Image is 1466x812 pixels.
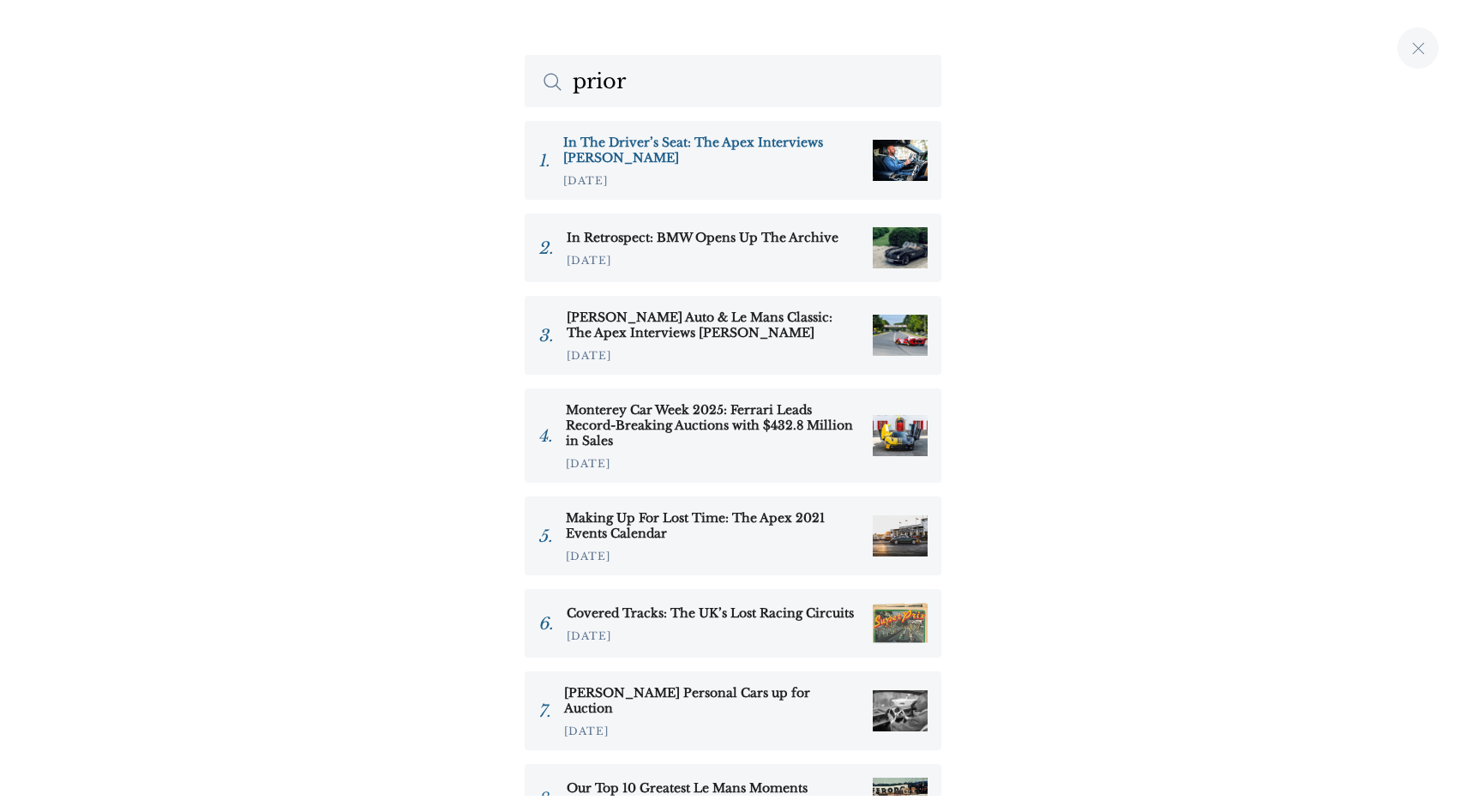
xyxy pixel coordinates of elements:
[567,629,611,642] time: [DATE]
[563,135,859,165] h3: In The Driver’s Seat: The Apex Interviews [PERSON_NAME]
[525,55,941,107] input: Search The Apex by Custodian
[525,388,941,483] a: Monterey Car Week 2025: Ferrari Leads Record-Breaking Auctions with $432.8 Million in Sales [DATE]
[564,685,859,716] h3: [PERSON_NAME] Personal Cars up for Auction
[567,254,611,267] time: [DATE]
[566,457,610,470] time: [DATE]
[564,725,609,737] time: [DATE]
[566,402,859,448] h3: Monterey Car Week 2025: Ferrari Leads Record-Breaking Auctions with $432.8 Million in Sales
[525,496,941,575] a: Making Up For Lost Time: The Apex 2021 Events Calendar [DATE]
[525,214,941,282] a: In Retrospect: BMW Opens Up The Archive [DATE]
[567,605,859,621] h3: Covered Tracks: The UK’s Lost Racing Circuits
[525,671,941,750] a: [PERSON_NAME] Personal Cars up for Auction [DATE]
[563,174,608,187] time: [DATE]
[525,296,941,375] a: [PERSON_NAME] Auto & Le Mans Classic: The Apex Interviews [PERSON_NAME] [DATE]
[567,310,859,340] h3: [PERSON_NAME] Auto & Le Mans Classic: The Apex Interviews [PERSON_NAME]
[525,589,941,658] a: Covered Tracks: The UK’s Lost Racing Circuits [DATE]
[567,349,611,362] time: [DATE]
[567,230,859,245] h3: In Retrospect: BMW Opens Up The Archive
[566,510,859,541] h3: Making Up For Lost Time: The Apex 2021 Events Calendar
[566,550,610,562] time: [DATE]
[567,780,859,796] h3: Our Top 10 Greatest Le Mans Moments
[525,121,941,200] a: In The Driver’s Seat: The Apex Interviews [PERSON_NAME] [DATE]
